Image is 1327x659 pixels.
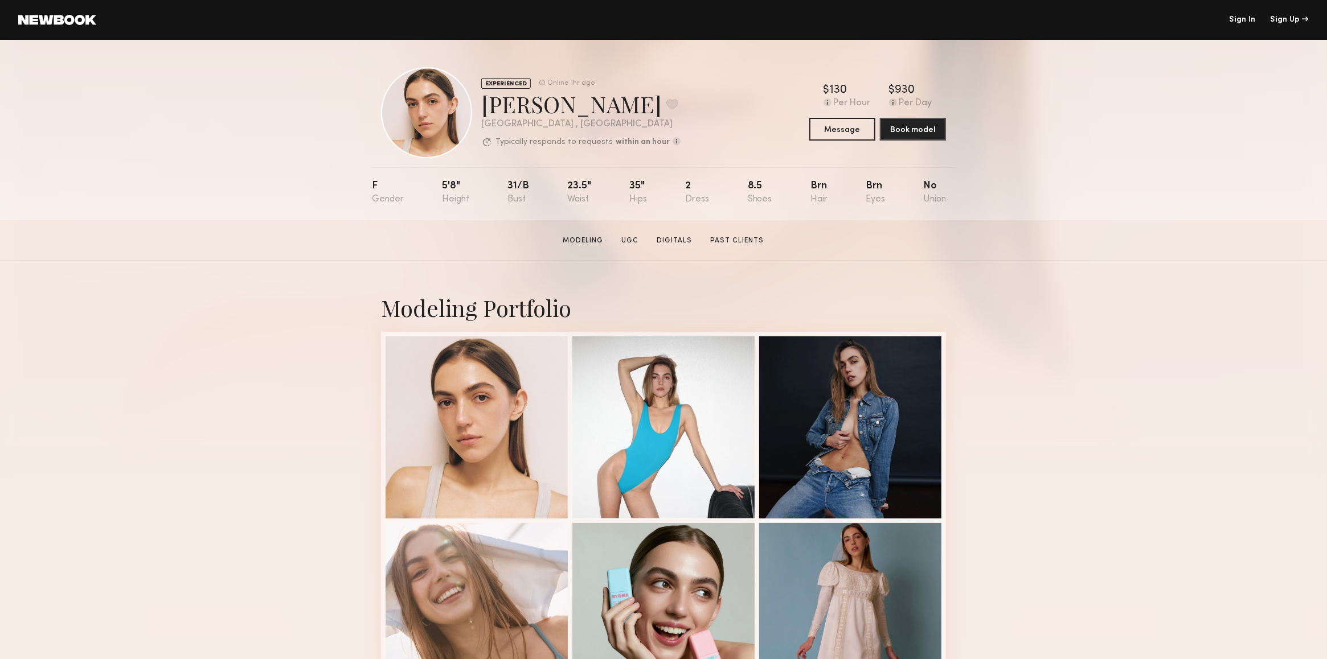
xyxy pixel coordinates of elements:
div: Sign Up [1271,16,1309,24]
div: No [923,181,946,204]
a: Digitals [653,236,697,246]
div: Brn [866,181,885,204]
div: $ [824,85,830,96]
div: F [372,181,404,204]
div: $ [889,85,895,96]
div: 930 [895,85,915,96]
b: within an hour [616,138,670,146]
div: Per Hour [834,98,871,109]
div: Modeling Portfolio [381,293,946,323]
p: Typically responds to requests [495,138,613,146]
button: Book model [880,118,946,141]
div: 23.5" [567,181,591,204]
a: Sign In [1229,16,1255,24]
div: 35" [629,181,647,204]
a: Past Clients [706,236,769,246]
div: 8.5 [748,181,772,204]
button: Message [809,118,875,141]
div: EXPERIENCED [481,78,531,89]
div: [PERSON_NAME] [481,89,681,119]
div: 130 [830,85,847,96]
a: UGC [617,236,644,246]
div: Brn [810,181,828,204]
div: Per Day [899,98,932,109]
div: Online 1hr ago [547,80,595,87]
div: [GEOGRAPHIC_DATA] , [GEOGRAPHIC_DATA] [481,120,681,129]
a: Modeling [559,236,608,246]
div: 2 [686,181,710,204]
div: 5'8" [442,181,469,204]
div: 31/b [507,181,529,204]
